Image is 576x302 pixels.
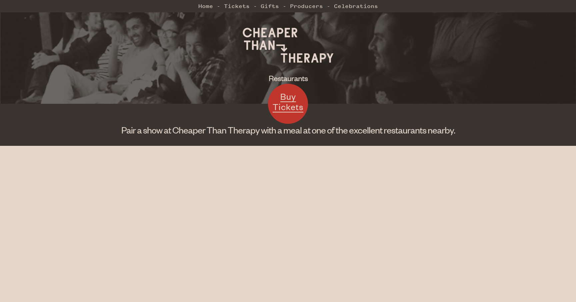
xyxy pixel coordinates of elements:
[238,20,338,70] img: Cheaper Than Therapy
[86,124,490,136] h1: Pair a show at Cheaper Than Therapy with a meal at one of the excellent restaurants nearby.
[268,84,308,124] a: Buy Tickets
[273,91,303,112] span: Buy Tickets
